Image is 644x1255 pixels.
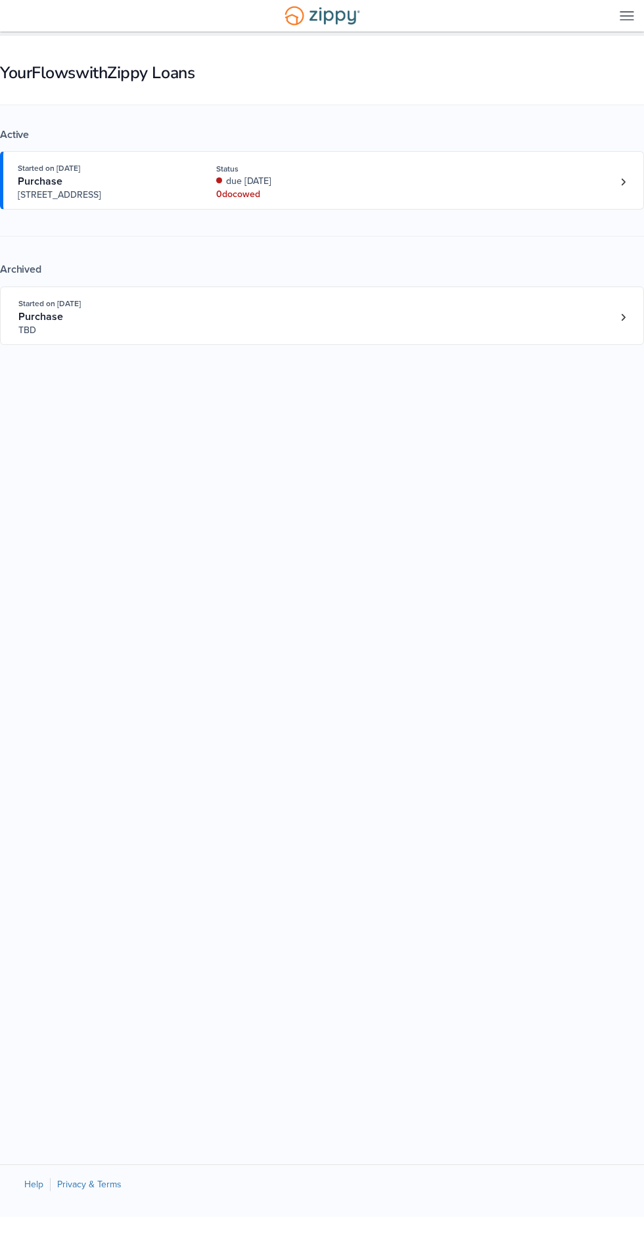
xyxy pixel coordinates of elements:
div: Status [216,163,365,175]
span: TBD [18,324,187,337]
a: Loan number 4211164 [613,172,633,192]
img: Mobile Dropdown Menu [620,11,634,20]
div: due [DATE] [216,175,365,188]
span: Started on [DATE] [18,164,80,173]
span: Purchase [18,175,62,188]
span: Purchase [18,310,63,323]
a: Loan number 4161085 [613,308,633,327]
div: 0 doc owed [216,188,365,201]
span: [STREET_ADDRESS] [18,189,187,202]
a: Privacy & Terms [57,1179,122,1190]
a: Help [24,1179,43,1190]
span: Started on [DATE] [18,299,81,308]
